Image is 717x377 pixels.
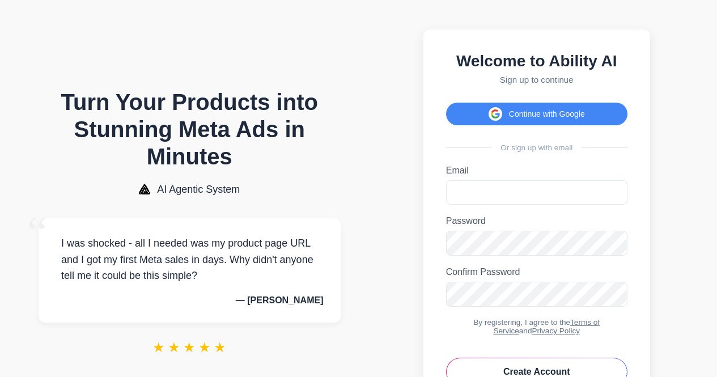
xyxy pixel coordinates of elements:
[446,52,627,70] h2: Welcome to Ability AI
[446,318,627,335] div: By registering, I agree to the and
[39,88,341,170] h1: Turn Your Products into Stunning Meta Ads in Minutes
[493,318,600,335] a: Terms of Service
[139,184,150,194] img: AI Agentic System Logo
[168,340,180,355] span: ★
[198,340,211,355] span: ★
[56,295,324,306] p: — [PERSON_NAME]
[446,267,627,277] label: Confirm Password
[446,75,627,84] p: Sign up to continue
[27,207,48,259] span: “
[446,103,627,125] button: Continue with Google
[446,143,627,152] div: Or sign up with email
[532,327,580,335] a: Privacy Policy
[157,184,240,196] span: AI Agentic System
[183,340,196,355] span: ★
[446,166,627,176] label: Email
[214,340,226,355] span: ★
[152,340,165,355] span: ★
[446,216,627,226] label: Password
[56,235,324,284] p: I was shocked - all I needed was my product page URL and I got my first Meta sales in days. Why d...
